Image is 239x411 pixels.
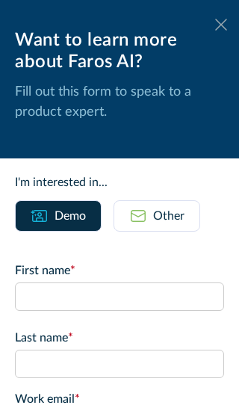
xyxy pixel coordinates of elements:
p: Fill out this form to speak to a product expert. [15,82,224,123]
div: Want to learn more about Faros AI? [15,30,224,73]
div: Demo [55,207,86,225]
label: Work email [15,390,224,408]
div: I'm interested in... [15,173,224,191]
div: Other [153,207,184,225]
label: First name [15,262,224,279]
label: Last name [15,329,224,347]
